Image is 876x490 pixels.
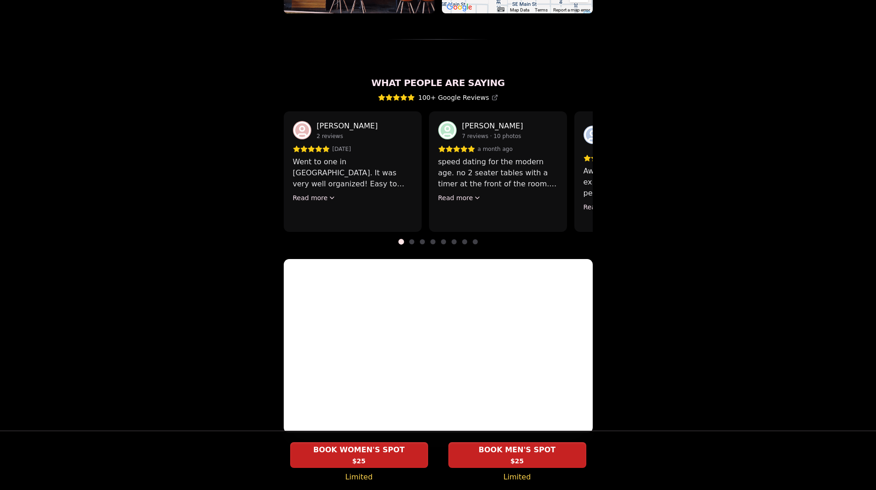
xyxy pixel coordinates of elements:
[345,472,373,483] span: Limited
[293,156,412,190] p: Went to one in [GEOGRAPHIC_DATA]. It was very well organized! Easy to join, no need to download a...
[444,1,475,13] a: Open this area in Google Maps (opens a new window)
[584,166,703,199] p: Awesome speed dating experience! You get 10 minutes per speed date, some questions and a fun fact...
[462,133,521,140] span: 7 reviews · 10 photos
[317,121,378,132] p: [PERSON_NAME]
[284,76,593,89] h2: What People Are Saying
[438,156,558,190] p: speed dating for the modern age. no 2 seater tables with a timer at the front of the room. just p...
[378,93,498,102] a: 100+ Google Reviews
[293,193,336,202] button: Read more
[418,93,498,102] span: 100+ Google Reviews
[311,444,407,455] span: BOOK WOMEN'S SPOT
[478,145,513,153] span: a month ago
[510,456,524,466] span: $25
[444,1,475,13] img: Google
[498,7,504,12] button: Keyboard shortcuts
[290,442,428,468] button: BOOK WOMEN'S SPOT - Limited
[438,193,481,202] button: Read more
[584,202,627,212] button: Read more
[535,7,548,12] a: Terms (opens in new tab)
[332,145,351,153] span: [DATE]
[477,444,557,455] span: BOOK MEN'S SPOT
[284,259,593,433] iframe: Luvvly Speed Dating Experience
[553,7,590,12] a: Report a map error
[317,133,343,140] span: 2 reviews
[510,7,529,13] button: Map Data
[504,472,531,483] span: Limited
[462,121,523,132] p: [PERSON_NAME]
[448,442,586,468] button: BOOK MEN'S SPOT - Limited
[352,456,366,466] span: $25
